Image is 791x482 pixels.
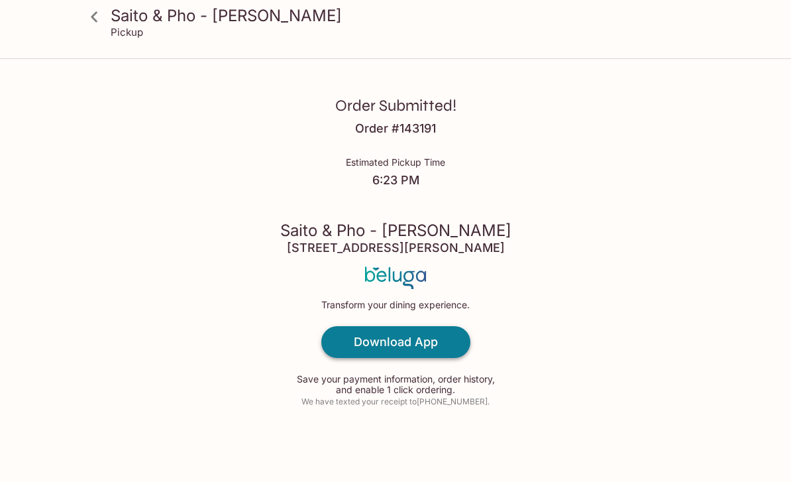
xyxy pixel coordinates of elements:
[287,241,505,255] h4: [STREET_ADDRESS][PERSON_NAME]
[346,157,445,168] p: Estimated Pickup Time
[280,220,511,241] h3: Saito & Pho - [PERSON_NAME]
[111,26,143,38] p: Pickup
[293,374,498,395] p: Save your payment information, order history, and enable 1 click ordering.
[354,335,438,349] h4: Download App
[301,395,490,408] p: We have texted your receipt to [PHONE_NUMBER] .
[346,173,445,188] h4: 6:23 PM
[321,300,470,310] p: Transform your dining experience.
[335,95,456,116] h3: Order Submitted!
[355,121,436,136] h4: Order # 143191
[365,267,427,289] img: Beluga
[321,326,470,358] a: Download App
[111,5,703,26] h3: Saito & Pho - [PERSON_NAME]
